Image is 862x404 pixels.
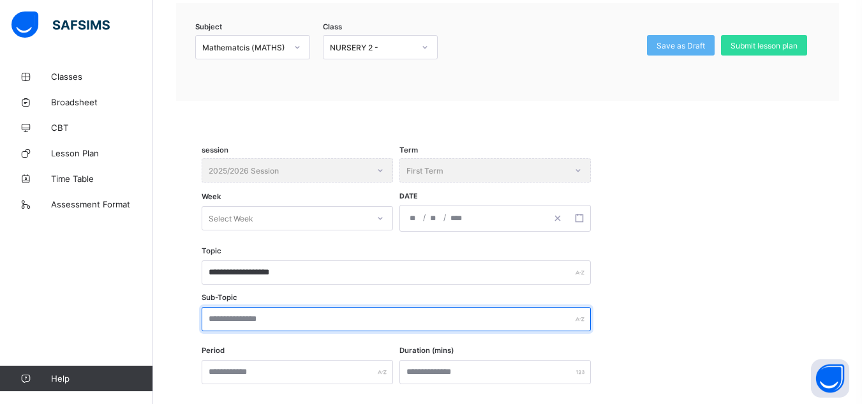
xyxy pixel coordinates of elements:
button: Open asap [811,359,849,398]
span: Assessment Format [51,199,153,209]
span: Lesson Plan [51,148,153,158]
label: Period [202,346,225,355]
span: Subject [195,22,222,31]
span: session [202,146,228,154]
span: Classes [51,71,153,82]
span: Submit lesson plan [731,41,798,50]
span: CBT [51,123,153,133]
span: Time Table [51,174,153,184]
span: / [422,212,427,223]
label: Topic [202,246,221,255]
span: Help [51,373,152,384]
span: Week [202,192,221,201]
img: safsims [11,11,110,38]
span: Date [399,192,418,200]
span: Save as Draft [657,41,705,50]
span: Term [399,146,418,154]
span: Broadsheet [51,97,153,107]
span: Class [323,22,342,31]
span: / [442,212,447,223]
label: Duration (mins) [399,346,454,355]
div: Mathematcis (MATHS) [202,43,286,52]
div: Select Week [209,206,253,230]
div: NURSERY 2 - [330,43,414,52]
label: Sub-Topic [202,293,237,302]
